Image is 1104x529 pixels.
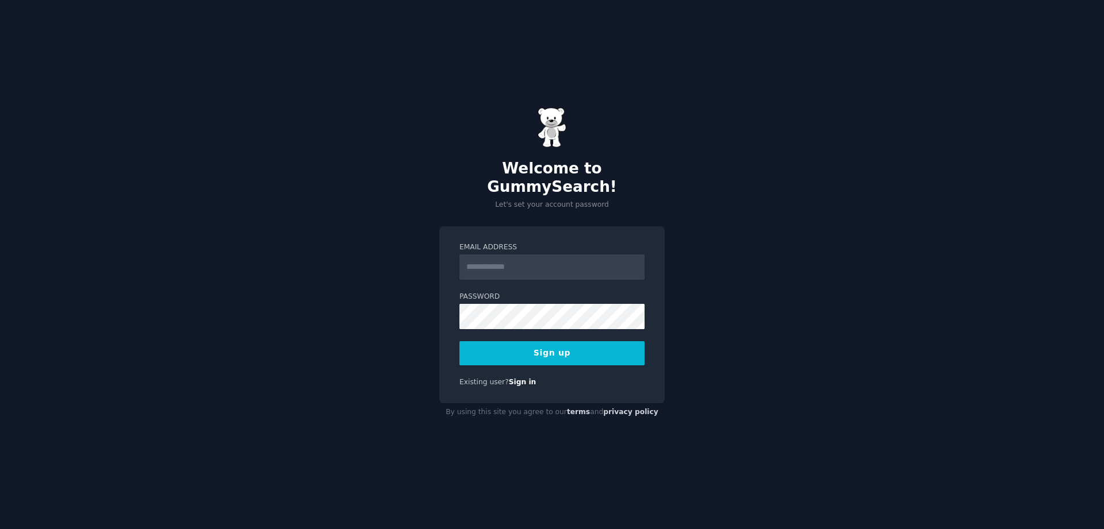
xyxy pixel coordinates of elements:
a: terms [567,408,590,416]
img: Gummy Bear [538,107,566,148]
label: Password [459,292,645,302]
button: Sign up [459,341,645,365]
label: Email Address [459,242,645,253]
p: Let's set your account password [439,200,665,210]
a: privacy policy [603,408,658,416]
h2: Welcome to GummySearch! [439,160,665,196]
span: Existing user? [459,378,509,386]
a: Sign in [509,378,536,386]
div: By using this site you agree to our and [439,403,665,422]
